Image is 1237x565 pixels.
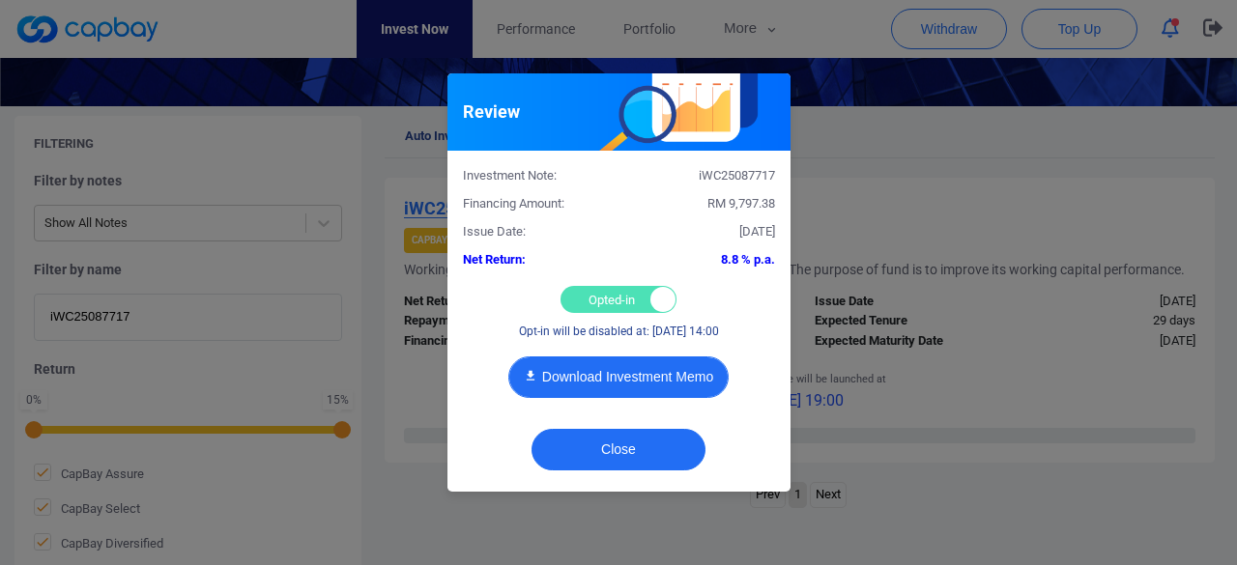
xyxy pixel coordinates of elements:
[448,166,619,186] div: Investment Note:
[463,100,520,124] h5: Review
[618,166,790,186] div: iWC25087717
[618,222,790,242] div: [DATE]
[532,429,705,470] button: Close
[519,323,719,341] p: Opt-in will be disabled at: [DATE] 14:00
[448,250,619,270] div: Net Return:
[448,222,619,242] div: Issue Date:
[618,250,790,270] div: 8.8 % p.a.
[707,196,775,211] span: RM 9,797.38
[508,356,729,398] button: Download Investment Memo
[448,194,619,214] div: Financing Amount:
